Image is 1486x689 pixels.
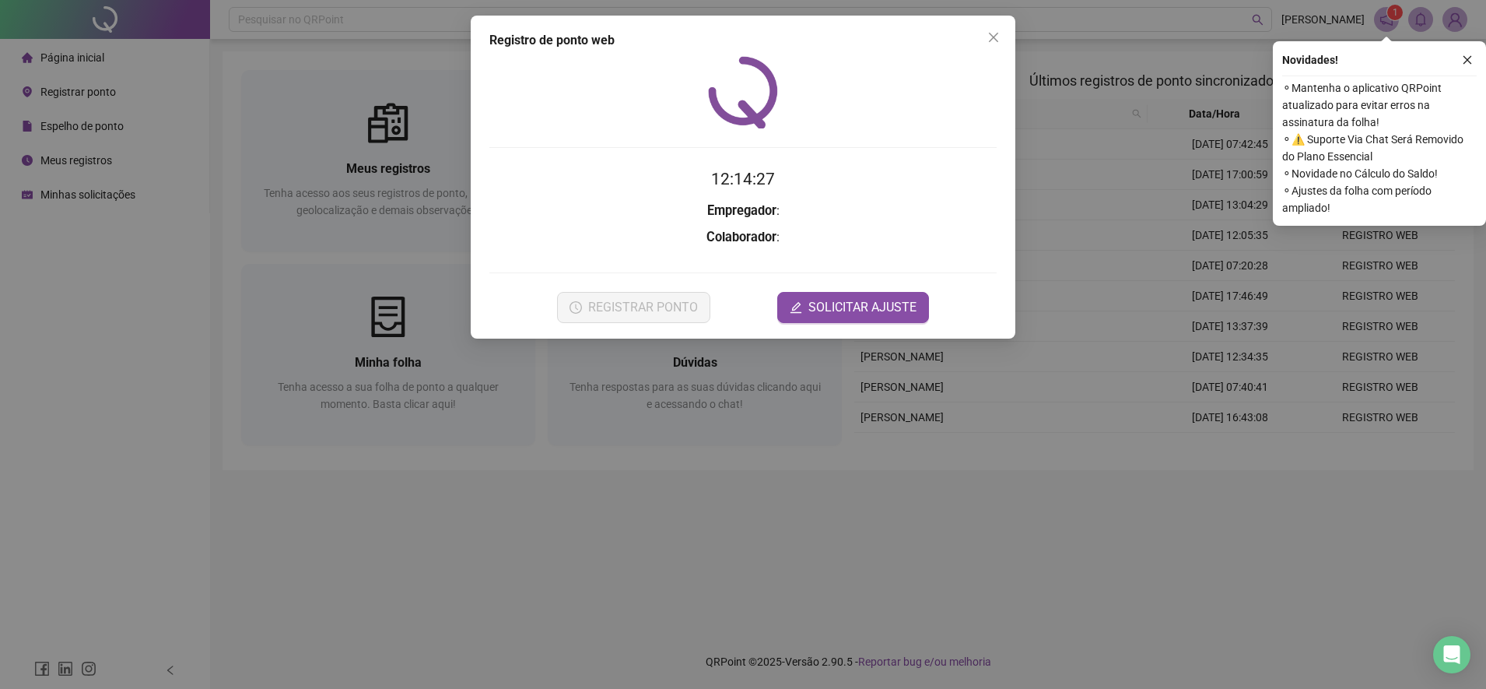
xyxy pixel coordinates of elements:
[708,56,778,128] img: QRPoint
[489,31,997,50] div: Registro de ponto web
[987,31,1000,44] span: close
[489,201,997,221] h3: :
[706,230,776,244] strong: Colaborador
[557,292,710,323] button: REGISTRAR PONTO
[808,298,916,317] span: SOLICITAR AJUSTE
[1282,182,1477,216] span: ⚬ Ajustes da folha com período ampliado!
[1462,54,1473,65] span: close
[707,203,776,218] strong: Empregador
[711,170,775,188] time: 12:14:27
[777,292,929,323] button: editSOLICITAR AJUSTE
[981,25,1006,50] button: Close
[1282,51,1338,69] span: Novidades !
[489,227,997,248] h3: :
[1282,165,1477,182] span: ⚬ Novidade no Cálculo do Saldo!
[790,301,802,314] span: edit
[1282,79,1477,131] span: ⚬ Mantenha o aplicativo QRPoint atualizado para evitar erros na assinatura da folha!
[1282,131,1477,165] span: ⚬ ⚠️ Suporte Via Chat Será Removido do Plano Essencial
[1433,636,1470,673] div: Open Intercom Messenger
